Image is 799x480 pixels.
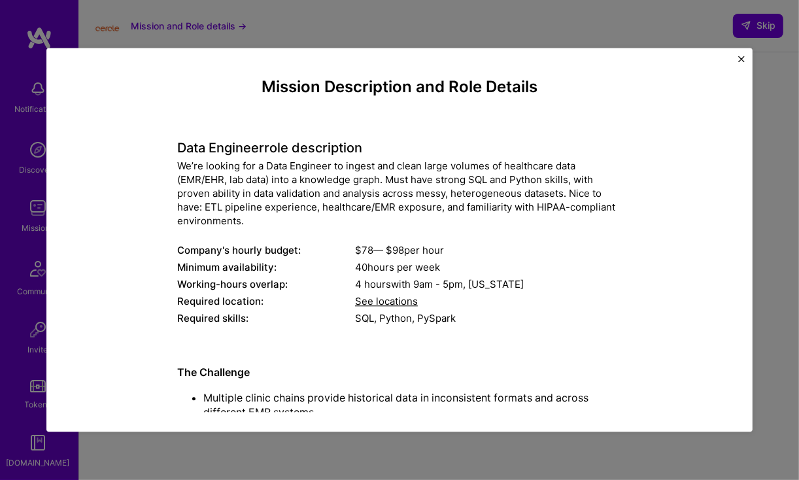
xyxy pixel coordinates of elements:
[355,296,418,308] span: See locations
[355,278,622,292] div: 4 hours with [US_STATE]
[177,261,355,275] div: Minimum availability:
[177,141,622,156] h4: Data Engineer role description
[177,312,355,326] div: Required skills:
[177,366,250,379] strong: The Challenge
[177,295,355,309] div: Required location:
[355,261,622,275] div: 40 hours per week
[355,244,622,258] div: $ 78 — $ 98 per hour
[411,279,468,291] span: 9am - 5pm ,
[203,390,622,420] p: Multiple clinic chains provide historical data in inconsistent formats and across different EMR s...
[738,56,745,69] button: Close
[177,78,622,97] h4: Mission Description and Role Details
[177,160,622,228] div: We’re looking for a Data Engineer to ingest and clean large volumes of healthcare data (EMR/EHR, ...
[177,278,355,292] div: Working-hours overlap:
[177,244,355,258] div: Company's hourly budget:
[355,312,622,326] div: SQL, Python, PySpark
